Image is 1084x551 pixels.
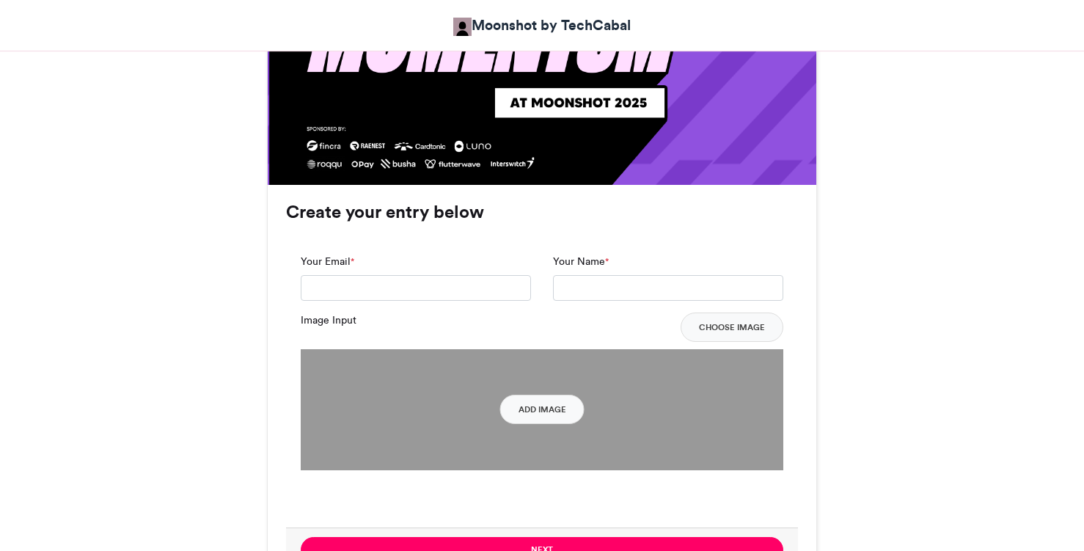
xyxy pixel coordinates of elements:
[453,15,631,36] a: Moonshot by TechCabal
[453,18,472,36] img: Moonshot by TechCabal
[301,313,356,328] label: Image Input
[500,395,585,424] button: Add Image
[681,313,783,342] button: Choose Image
[286,203,798,221] h3: Create your entry below
[301,254,354,269] label: Your Email
[553,254,609,269] label: Your Name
